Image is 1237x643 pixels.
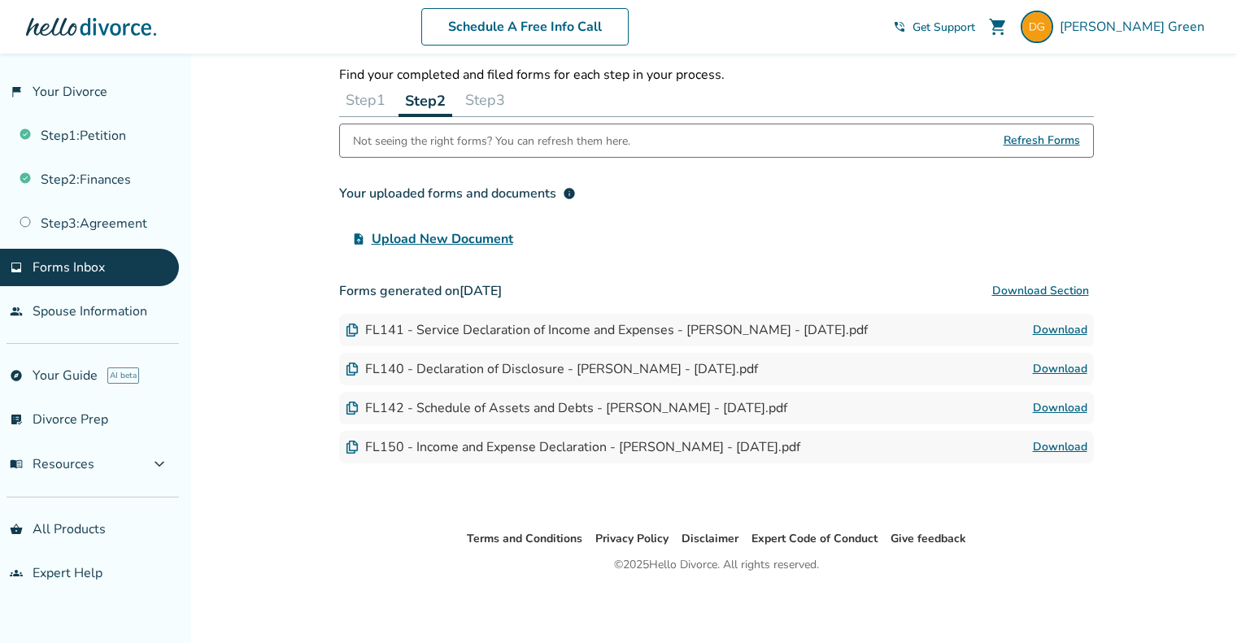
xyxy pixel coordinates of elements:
button: Step1 [339,84,392,116]
a: Terms and Conditions [467,531,582,546]
span: expand_more [150,454,169,474]
span: list_alt_check [10,413,23,426]
li: Give feedback [891,529,966,549]
span: phone_in_talk [893,20,906,33]
span: people [10,305,23,318]
span: upload_file [352,232,365,245]
button: Download Section [987,275,1094,307]
h3: Forms generated on [DATE] [339,275,1094,307]
li: Disclaimer [682,529,738,549]
span: explore [10,369,23,382]
span: shopping_cart [988,17,1008,37]
p: Find your completed and filed forms for each step in your process. [339,66,1094,84]
a: Privacy Policy [595,531,669,546]
span: shopping_basket [10,523,23,536]
iframe: Chat Widget [1156,565,1237,643]
div: Your uploaded forms and documents [339,184,576,203]
div: FL150 - Income and Expense Declaration - [PERSON_NAME] - [DATE].pdf [346,438,800,456]
button: Step3 [459,84,512,116]
span: [PERSON_NAME] Green [1060,18,1211,36]
span: flag_2 [10,85,23,98]
div: FL140 - Declaration of Disclosure - [PERSON_NAME] - [DATE].pdf [346,360,758,378]
a: Download [1033,359,1087,379]
span: info [563,187,576,200]
div: Not seeing the right forms? You can refresh them here. [353,124,630,157]
span: inbox [10,261,23,274]
img: Document [346,324,359,337]
button: Step2 [399,84,452,117]
a: Download [1033,320,1087,340]
img: Document [346,363,359,376]
span: AI beta [107,367,139,384]
a: Schedule A Free Info Call [421,8,629,46]
a: phone_in_talkGet Support [893,20,975,35]
img: Document [346,402,359,415]
div: FL142 - Schedule of Assets and Debts - [PERSON_NAME] - [DATE].pdf [346,399,787,417]
div: © 2025 Hello Divorce. All rights reserved. [614,555,819,575]
img: hellodangreen@gmail.com [1021,11,1053,43]
span: menu_book [10,458,23,471]
span: Get Support [913,20,975,35]
span: Resources [10,455,94,473]
a: Expert Code of Conduct [751,531,878,546]
span: Upload New Document [372,229,513,249]
span: Forms Inbox [33,259,105,276]
div: FL141 - Service Declaration of Income and Expenses - [PERSON_NAME] - [DATE].pdf [346,321,868,339]
img: Document [346,441,359,454]
span: groups [10,567,23,580]
span: Refresh Forms [1004,124,1080,157]
a: Download [1033,437,1087,457]
a: Download [1033,398,1087,418]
